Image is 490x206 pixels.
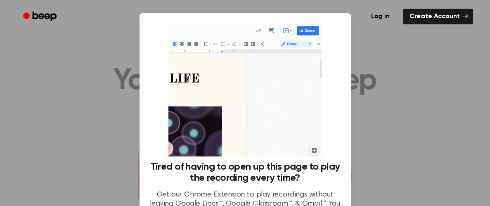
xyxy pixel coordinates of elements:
img: Beep extension in action [168,23,322,156]
a: Beep [17,9,64,25]
a: Log in [363,7,398,26]
h3: Tired of having to open up this page to play the recording every time? [149,161,341,184]
a: Create Account [403,9,473,24]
